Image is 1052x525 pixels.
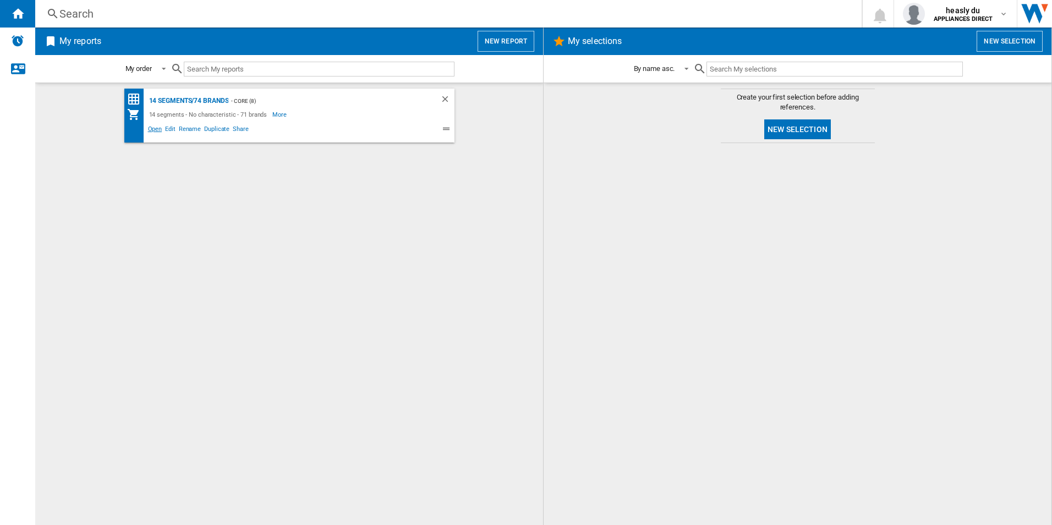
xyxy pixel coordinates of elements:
input: Search My reports [184,62,454,76]
span: Duplicate [202,124,231,137]
h2: My reports [57,31,103,52]
div: Price Matrix [127,92,146,106]
div: Delete [440,94,454,108]
button: New report [478,31,534,52]
div: - Core (8) [228,94,418,108]
div: My Assortment [127,108,146,121]
button: New selection [764,119,831,139]
div: 14 segments/74 brands [146,94,229,108]
h2: My selections [566,31,624,52]
img: profile.jpg [903,3,925,25]
span: Share [231,124,250,137]
span: heasly du [934,5,993,16]
input: Search My selections [706,62,962,76]
span: More [272,108,288,121]
div: 14 segments - No characteristic - 71 brands [146,108,273,121]
span: Edit [163,124,177,137]
span: Open [146,124,164,137]
div: My order [125,64,152,73]
div: By name asc. [634,64,675,73]
b: APPLIANCES DIRECT [934,15,993,23]
span: Create your first selection before adding references. [721,92,875,112]
img: alerts-logo.svg [11,34,24,47]
button: New selection [977,31,1043,52]
span: Rename [177,124,202,137]
div: Search [59,6,833,21]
